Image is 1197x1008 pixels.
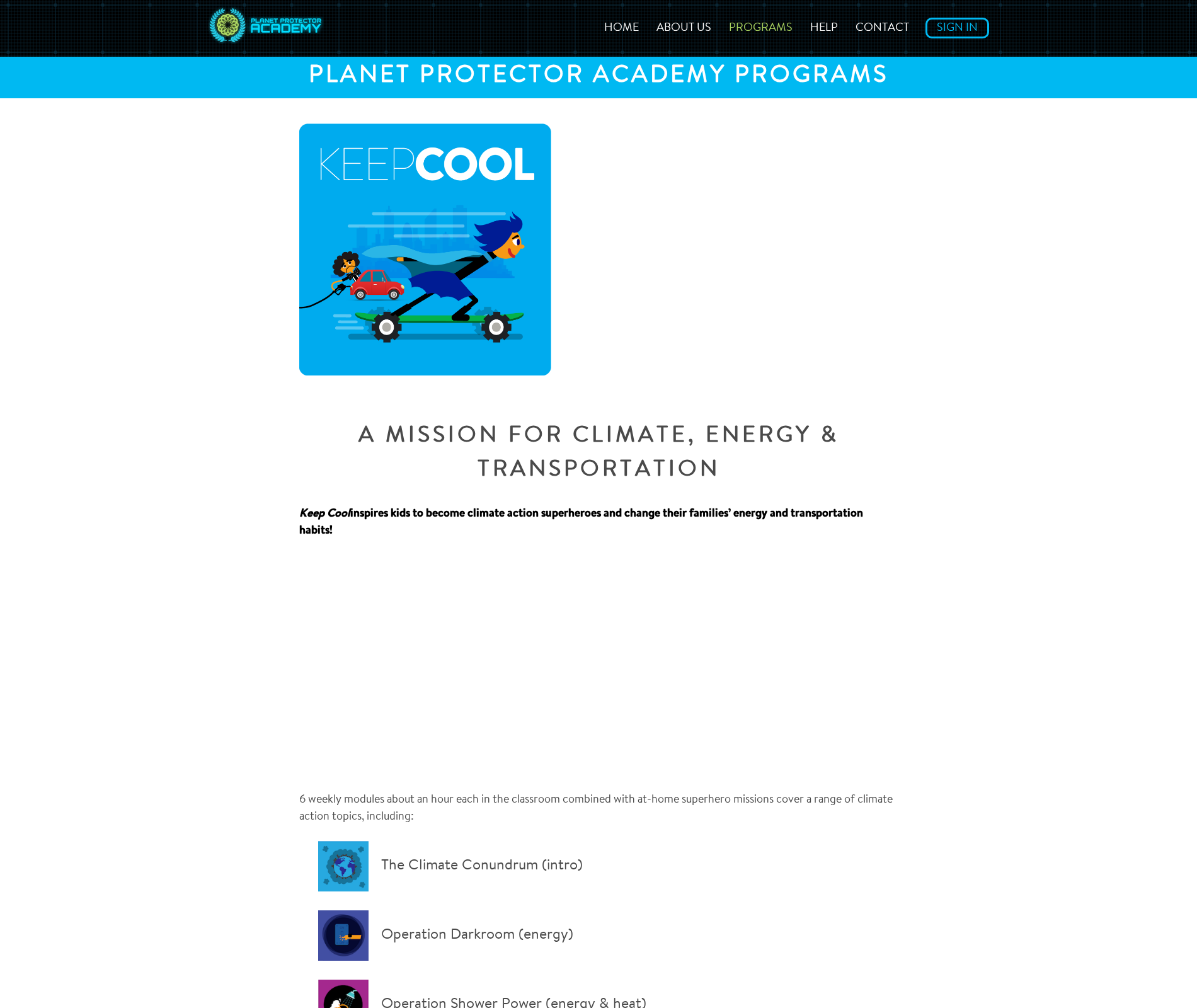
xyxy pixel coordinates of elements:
[318,841,879,891] p: The Climate Conundrum (intro)
[803,23,845,34] a: Help
[299,508,863,537] strong: inspires kids to become climate action superheroes and change their families’ energy and transpor...
[649,23,719,34] a: About Us
[299,123,551,375] img: KeepCool-no-padding.png
[208,6,324,44] img: Planet Protector Logo desktop
[299,419,898,487] h2: A MISSION FOR CLIMATE, ENERGY & TRANSPORTATION
[299,792,898,826] p: 6 weekly modules about an hour each in the classroom combined with at-home superhero missions cov...
[925,18,989,38] a: Sign In
[299,508,350,520] em: Keep Cool
[318,910,879,961] p: Operation Darkroom (energy)
[721,23,800,34] a: Programs
[848,23,917,34] a: Contact
[597,23,646,34] a: Home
